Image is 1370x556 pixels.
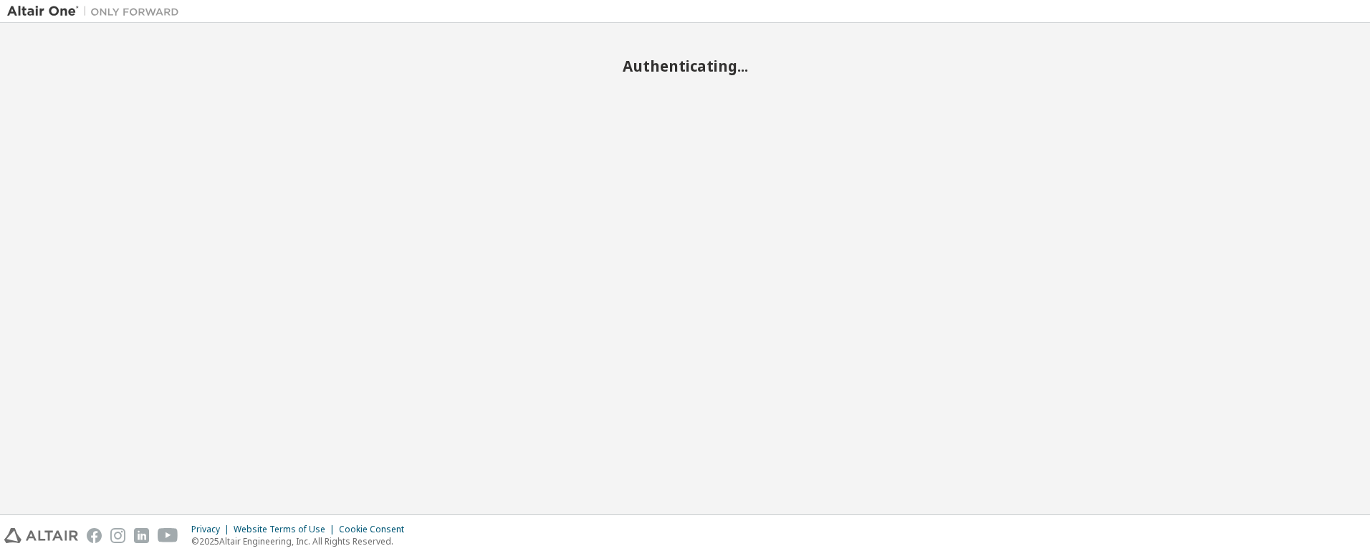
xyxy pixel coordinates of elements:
img: Altair One [7,4,186,19]
h2: Authenticating... [7,57,1363,75]
img: altair_logo.svg [4,528,78,543]
div: Website Terms of Use [234,524,339,535]
div: Privacy [191,524,234,535]
p: © 2025 Altair Engineering, Inc. All Rights Reserved. [191,535,413,547]
img: youtube.svg [158,528,178,543]
img: linkedin.svg [134,528,149,543]
img: facebook.svg [87,528,102,543]
img: instagram.svg [110,528,125,543]
div: Cookie Consent [339,524,413,535]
